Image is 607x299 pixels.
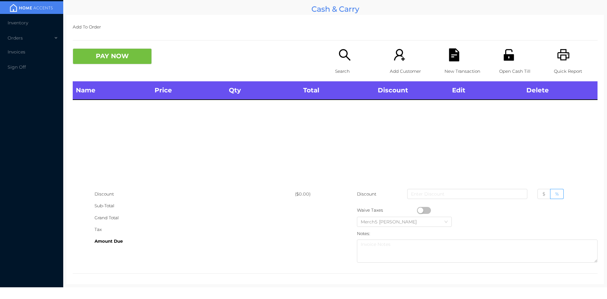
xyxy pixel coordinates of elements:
[300,81,374,100] th: Total
[449,81,523,100] th: Edit
[8,3,55,13] img: mainBanner
[226,81,300,100] th: Qty
[361,217,423,227] div: Merch5 Lawrence
[543,191,545,197] span: $
[554,65,598,77] p: Quick Report
[73,21,598,33] p: Add To Order
[557,48,570,61] i: icon: printer
[390,65,433,77] p: Add Customer
[357,188,377,200] p: Discount
[523,81,598,100] th: Delete
[8,20,28,26] span: Inventory
[66,3,604,15] div: Cash & Carry
[95,224,295,235] div: Tax
[555,191,559,197] span: %
[95,200,295,212] div: Sub-Total
[375,81,449,100] th: Discount
[448,48,461,61] i: icon: file-text
[95,188,295,200] div: Discount
[73,48,152,64] button: PAY NOW
[407,189,527,199] input: Enter Discount
[444,220,448,224] i: icon: down
[8,49,25,55] span: Invoices
[95,212,295,224] div: Grand Total
[338,48,351,61] i: icon: search
[393,48,406,61] i: icon: user-add
[357,204,417,216] div: Waive Taxes
[335,65,379,77] p: Search
[502,48,515,61] i: icon: unlock
[95,235,295,247] div: Amount Due
[8,64,26,70] span: Sign Off
[499,65,543,77] p: Open Cash Till
[295,188,335,200] div: ($0.00)
[445,65,488,77] p: New Transaction
[73,81,151,100] th: Name
[357,231,370,236] label: Notes:
[151,81,226,100] th: Price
